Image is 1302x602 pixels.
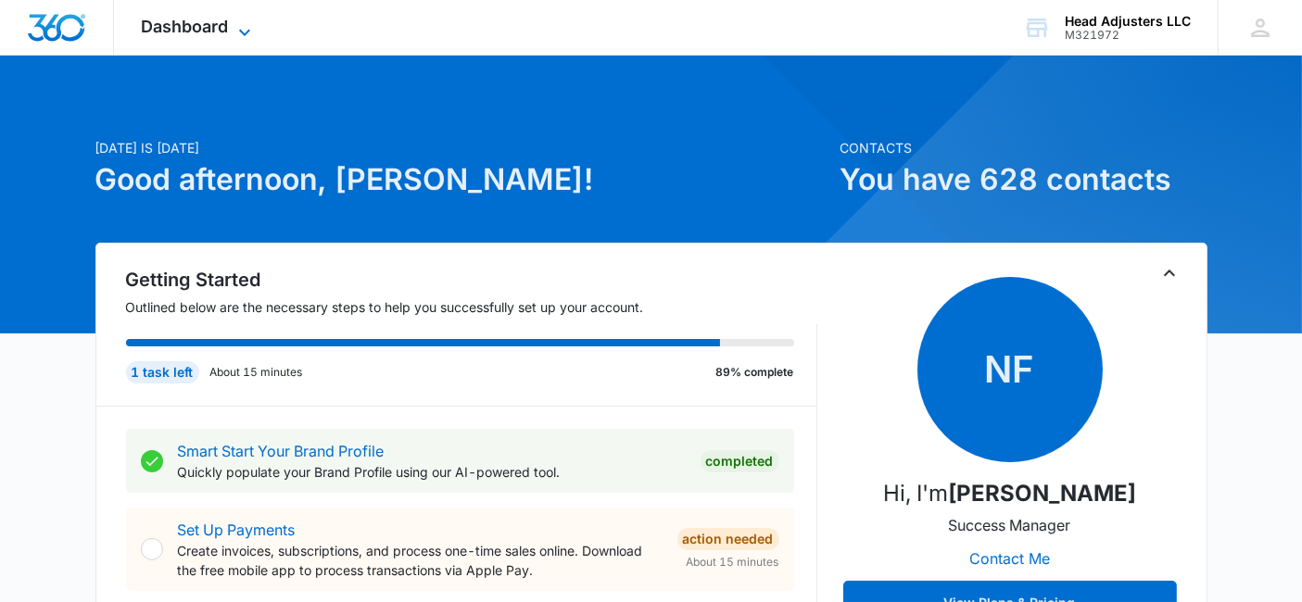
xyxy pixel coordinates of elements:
p: Quickly populate your Brand Profile using our AI-powered tool. [178,462,686,482]
div: Action Needed [677,528,779,550]
button: Contact Me [951,536,1068,581]
button: Toggle Collapse [1158,262,1181,284]
p: [DATE] is [DATE] [95,138,829,157]
p: Success Manager [949,514,1071,536]
h1: Good afternoon, [PERSON_NAME]! [95,157,829,202]
p: Create invoices, subscriptions, and process one-time sales online. Download the free mobile app t... [178,541,663,580]
p: Hi, I'm [883,477,1136,510]
p: 89% complete [716,364,794,381]
p: Outlined below are the necessary steps to help you successfully set up your account. [126,297,817,317]
span: About 15 minutes [687,554,779,571]
a: Set Up Payments [178,520,296,539]
div: account name [1065,14,1191,29]
span: NF [917,277,1103,462]
div: account id [1065,29,1191,42]
div: 1 task left [126,361,199,383]
p: Contacts [841,138,1207,157]
h2: Getting Started [126,266,817,294]
div: Completed [701,450,779,472]
span: Dashboard [142,17,229,36]
a: Smart Start Your Brand Profile [178,442,385,460]
h1: You have 628 contacts [841,157,1207,202]
strong: [PERSON_NAME] [948,480,1136,507]
p: About 15 minutes [210,364,303,381]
